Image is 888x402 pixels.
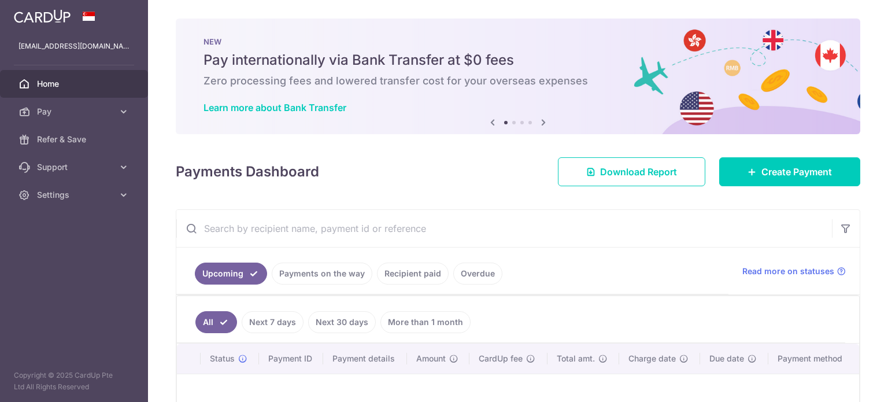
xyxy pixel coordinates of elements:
[37,189,113,201] span: Settings
[37,106,113,117] span: Pay
[600,165,677,179] span: Download Report
[18,40,129,52] p: [EMAIL_ADDRESS][DOMAIN_NAME]
[557,353,595,364] span: Total amt.
[742,265,834,277] span: Read more on statuses
[380,311,471,333] a: More than 1 month
[37,161,113,173] span: Support
[709,353,744,364] span: Due date
[176,210,832,247] input: Search by recipient name, payment id or reference
[479,353,523,364] span: CardUp fee
[242,311,304,333] a: Next 7 days
[453,263,502,285] a: Overdue
[203,102,346,113] a: Learn more about Bank Transfer
[195,263,267,285] a: Upcoming
[203,51,832,69] h5: Pay internationally via Bank Transfer at $0 fees
[195,311,237,333] a: All
[176,161,319,182] h4: Payments Dashboard
[761,165,832,179] span: Create Payment
[323,344,407,374] th: Payment details
[37,134,113,145] span: Refer & Save
[416,353,446,364] span: Amount
[203,74,832,88] h6: Zero processing fees and lowered transfer cost for your overseas expenses
[14,9,71,23] img: CardUp
[628,353,676,364] span: Charge date
[377,263,449,285] a: Recipient paid
[176,19,860,134] img: Bank transfer banner
[37,78,113,90] span: Home
[768,344,859,374] th: Payment method
[719,157,860,186] a: Create Payment
[558,157,705,186] a: Download Report
[259,344,324,374] th: Payment ID
[308,311,376,333] a: Next 30 days
[742,265,846,277] a: Read more on statuses
[210,353,235,364] span: Status
[272,263,372,285] a: Payments on the way
[203,37,832,46] p: NEW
